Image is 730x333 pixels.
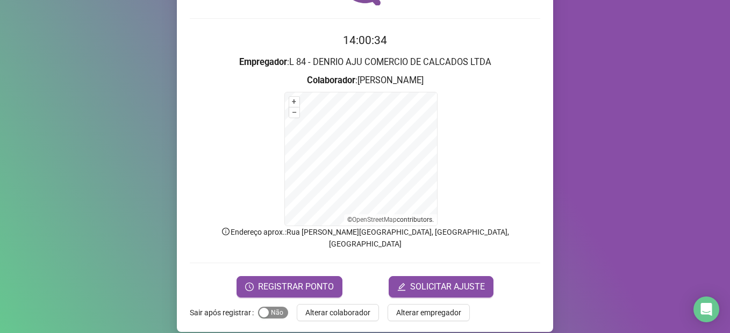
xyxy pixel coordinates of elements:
span: Alterar colaborador [305,307,370,318]
button: – [289,107,299,118]
div: Open Intercom Messenger [693,296,719,322]
button: Alterar colaborador [297,304,379,321]
li: © contributors. [347,216,434,223]
button: editSOLICITAR AJUSTE [389,276,493,298]
span: clock-circle [245,283,254,291]
span: edit [397,283,406,291]
p: Endereço aprox. : Rua [PERSON_NAME][GEOGRAPHIC_DATA], [GEOGRAPHIC_DATA], [GEOGRAPHIC_DATA] [190,226,540,250]
time: 14:00:34 [343,34,387,47]
span: info-circle [221,227,231,236]
button: + [289,97,299,107]
button: REGISTRAR PONTO [237,276,342,298]
span: SOLICITAR AJUSTE [410,280,485,293]
h3: : L 84 - DENRIO AJU COMERCIO DE CALCADOS LTDA [190,55,540,69]
strong: Colaborador [307,75,355,85]
h3: : [PERSON_NAME] [190,74,540,88]
span: Alterar empregador [396,307,461,318]
span: REGISTRAR PONTO [258,280,334,293]
strong: Empregador [239,57,287,67]
a: OpenStreetMap [352,216,397,223]
button: Alterar empregador [388,304,470,321]
label: Sair após registrar [190,304,258,321]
